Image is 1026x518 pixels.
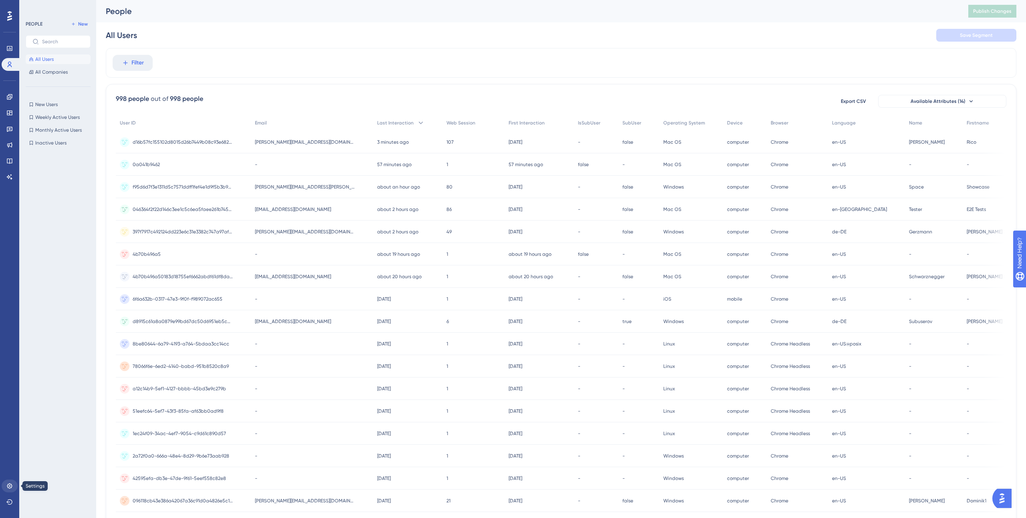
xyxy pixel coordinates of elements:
span: - [578,363,580,369]
span: Chrome Headless [771,341,810,347]
time: [DATE] [509,139,522,145]
span: E2E Tests [967,206,986,213]
time: [DATE] [509,296,522,302]
span: Language [832,120,856,126]
span: 6 [446,318,449,325]
span: - [578,385,580,392]
button: Monthly Active Users [26,125,91,135]
span: - [622,475,625,482]
span: Windows [663,184,684,190]
span: 78066f6e-6ed2-4140-babd-951b8520c8a9 [133,363,229,369]
span: false [622,229,633,235]
time: about 19 hours ago [377,251,420,257]
span: - [255,453,257,459]
span: - [909,453,911,459]
button: All Users [26,54,91,64]
time: about 2 hours ago [377,229,418,235]
span: Chrome [771,251,788,257]
span: Firstname [967,120,989,126]
span: - [622,453,625,459]
span: Name [909,120,922,126]
span: Chrome [771,475,788,482]
time: [DATE] [377,341,391,347]
span: Chrome [771,318,788,325]
span: Linux [663,385,675,392]
span: Mac OS [663,273,681,280]
span: New [78,21,88,27]
span: Chrome [771,206,788,213]
span: 4b70b496a5 [133,251,161,257]
span: SubUser [622,120,641,126]
span: - [578,229,580,235]
span: - [578,498,580,504]
span: - [909,385,911,392]
span: en-US [832,363,846,369]
span: 80 [446,184,452,190]
span: [PERSON_NAME] [967,318,1002,325]
span: en-US [832,385,846,392]
span: [PERSON_NAME][EMAIL_ADDRESS][PERSON_NAME][DOMAIN_NAME] [255,184,355,190]
span: Last Interaction [377,120,414,126]
span: Browser [771,120,788,126]
span: Export CSV [841,98,866,104]
span: Windows [663,475,684,482]
time: about 20 hours ago [377,274,422,279]
span: 51eefc64-5ef7-43f3-85fa-af63bb0ad9f8 [133,408,224,414]
span: 397f7917c492124dd223e6c31e3382c747a97af72619b63740f680c52bde06ef [133,229,233,235]
span: en-US [832,498,846,504]
span: computer [727,229,749,235]
span: 1 [446,385,448,392]
span: Chrome Headless [771,430,810,437]
input: Search [42,39,84,44]
span: 0a041b9462 [133,161,160,168]
time: [DATE] [377,453,391,459]
span: Space [909,184,924,190]
span: computer [727,273,749,280]
span: Chrome [771,139,788,145]
span: false [622,206,633,213]
span: Subuserov [909,318,932,325]
span: - [967,408,969,414]
iframe: UserGuiding AI Assistant Launcher [992,486,1016,510]
span: - [967,161,969,168]
span: en-US [832,273,846,280]
span: - [622,296,625,302]
time: [DATE] [509,363,522,369]
span: false [622,498,633,504]
span: Chrome Headless [771,363,810,369]
span: computer [727,453,749,459]
button: New Users [26,100,91,109]
span: computer [727,206,749,213]
span: computer [727,498,749,504]
time: about an hour ago [377,184,420,190]
span: mobile [727,296,742,302]
span: - [578,184,580,190]
time: [DATE] [509,408,522,414]
span: Chrome [771,229,788,235]
span: - [967,385,969,392]
span: User ID [120,120,136,126]
span: Publish Changes [973,8,1012,14]
span: en-US [832,139,846,145]
span: [EMAIL_ADDRESS][DOMAIN_NAME] [255,273,331,280]
span: 1 [446,430,448,437]
span: 1 [446,408,448,414]
span: Web Session [446,120,475,126]
span: - [255,341,257,347]
span: en-US [832,296,846,302]
span: - [255,296,257,302]
span: - [578,318,580,325]
span: - [578,475,580,482]
span: en-US [832,453,846,459]
span: Windows [663,318,684,325]
span: computer [727,430,749,437]
time: [DATE] [377,319,391,324]
span: - [909,296,911,302]
div: All Users [106,30,137,41]
span: Mac OS [663,251,681,257]
span: Linux [663,408,675,414]
button: Publish Changes [968,5,1016,18]
span: Windows [663,453,684,459]
span: Need Help? [19,2,50,12]
span: de-DE [832,229,846,235]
